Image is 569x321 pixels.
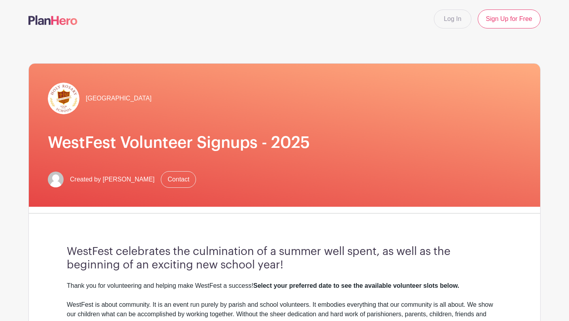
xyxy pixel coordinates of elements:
h1: WestFest Volunteer Signups - 2025 [48,133,521,152]
a: Contact [161,171,196,188]
span: Created by [PERSON_NAME] [70,175,154,184]
strong: Select your preferred date to see the available volunteer slots below. [253,282,459,289]
span: [GEOGRAPHIC_DATA] [86,94,152,103]
div: Thank you for volunteering and helping make WestFest a success! [67,281,502,291]
img: logo-507f7623f17ff9eddc593b1ce0a138ce2505c220e1c5a4e2b4648c50719b7d32.svg [28,15,77,25]
a: Sign Up for Free [478,9,541,28]
img: default-ce2991bfa6775e67f084385cd625a349d9dcbb7a52a09fb2fda1e96e2d18dcdb.png [48,172,64,187]
img: hr-logo-circle.png [48,83,79,114]
a: Log In [434,9,471,28]
h3: WestFest celebrates the culmination of a summer well spent, as well as the beginning of an exciti... [67,245,502,272]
